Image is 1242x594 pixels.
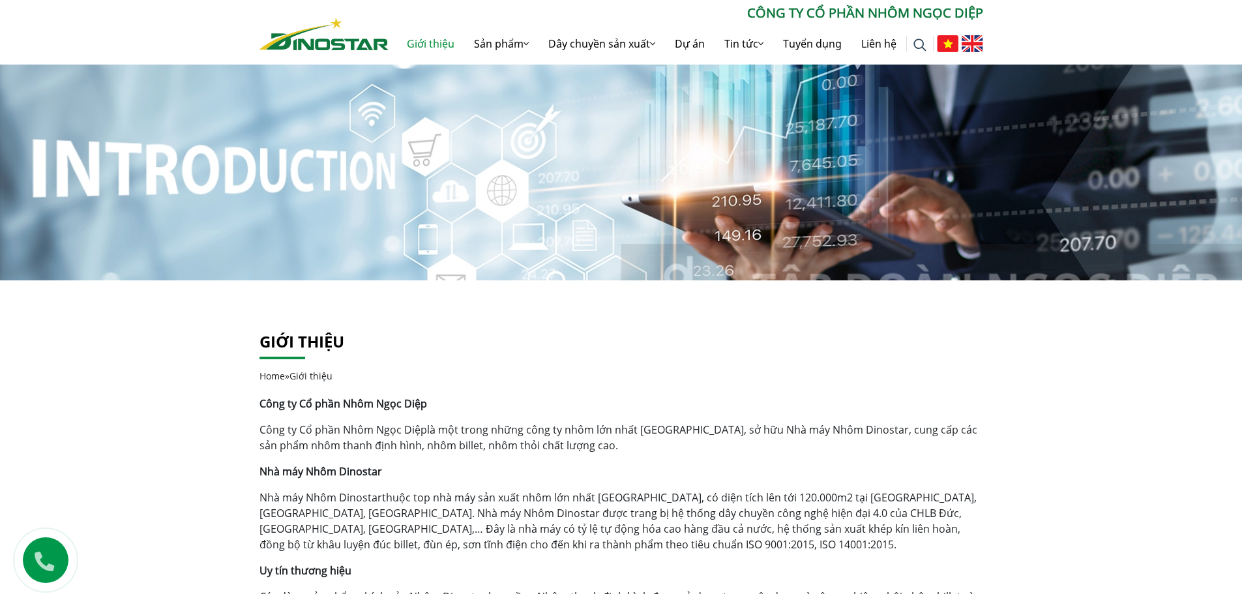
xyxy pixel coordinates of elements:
[259,331,344,352] a: Giới thiệu
[464,23,539,65] a: Sản phẩm
[259,563,351,578] strong: Uy tín thương hiệu
[259,490,983,552] p: thuộc top nhà máy sản xuất nhôm lớn nhất [GEOGRAPHIC_DATA], có diện tích lên tới 120.000m2 tại [G...
[913,38,926,52] img: search
[259,396,427,411] strong: Công ty Cổ phần Nhôm Ngọc Diệp
[259,490,382,505] a: Nhà máy Nhôm Dinostar
[289,370,333,382] span: Giới thiệu
[715,23,773,65] a: Tin tức
[259,423,427,437] a: Công ty Cổ phần Nhôm Ngọc Diệp
[259,18,389,50] img: Nhôm Dinostar
[773,23,851,65] a: Tuyển dụng
[539,23,665,65] a: Dây chuyền sản xuất
[397,23,464,65] a: Giới thiệu
[962,35,983,52] img: English
[259,370,285,382] a: Home
[937,35,958,52] img: Tiếng Việt
[665,23,715,65] a: Dự án
[851,23,906,65] a: Liên hệ
[259,422,983,453] p: là một trong những công ty nhôm lớn nhất [GEOGRAPHIC_DATA], sở hữu Nhà máy Nhôm Dinostar, cung cấ...
[259,370,333,382] span: »
[389,3,983,23] p: CÔNG TY CỔ PHẦN NHÔM NGỌC DIỆP
[259,464,382,479] strong: Nhà máy Nhôm Dinostar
